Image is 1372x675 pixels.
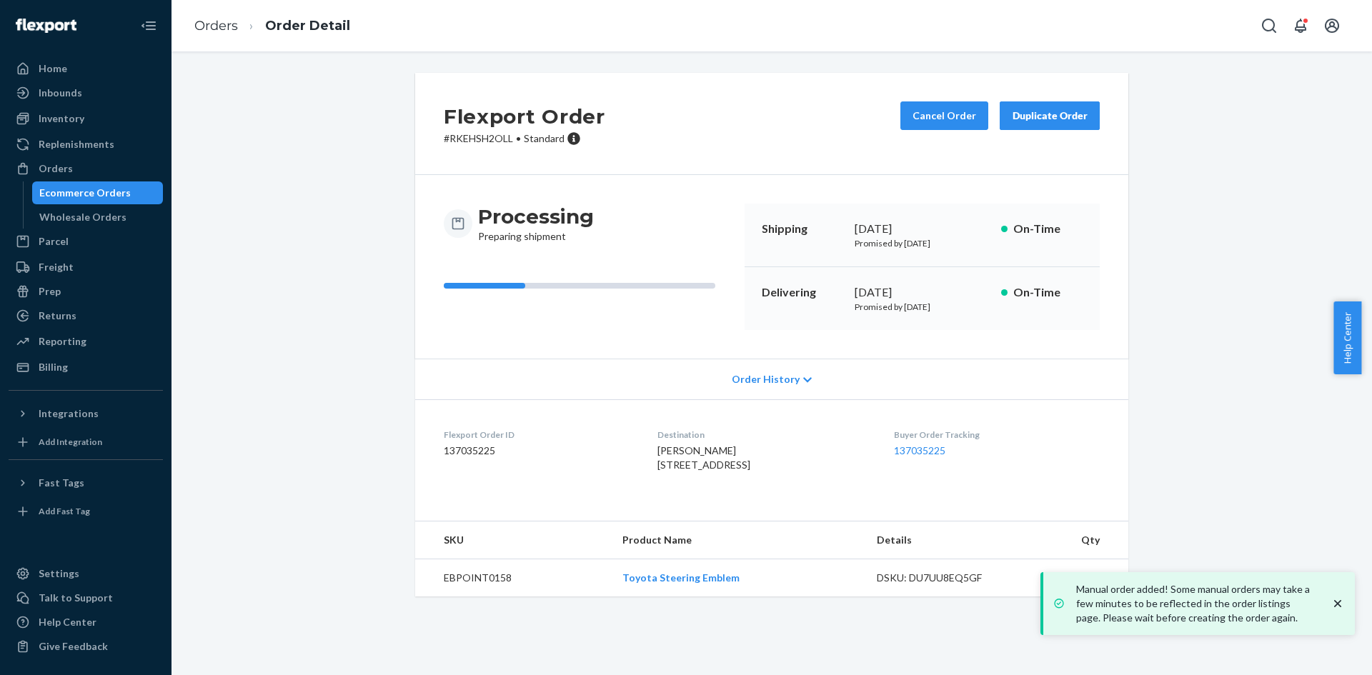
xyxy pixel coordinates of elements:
ol: breadcrumbs [183,5,362,47]
dt: Flexport Order ID [444,429,635,441]
div: Billing [39,360,68,374]
p: Manual order added! Some manual orders may take a few minutes to be reflected in the order listin... [1076,582,1316,625]
button: Fast Tags [9,471,163,494]
button: Open account menu [1318,11,1346,40]
div: Help Center [39,615,96,629]
a: Replenishments [9,133,163,156]
span: Standard [524,132,565,144]
div: Ecommerce Orders [39,186,131,200]
p: Promised by [DATE] [855,301,990,313]
div: Add Integration [39,436,102,448]
button: Help Center [1333,301,1361,374]
th: Product Name [611,521,865,559]
div: Integrations [39,406,99,421]
p: Promised by [DATE] [855,237,990,249]
a: Toyota Steering Emblem [622,571,740,584]
a: Inbounds [9,81,163,104]
h2: Flexport Order [444,101,605,131]
span: • [516,132,521,144]
p: # RKEHSH2OLL [444,131,605,146]
dt: Destination [657,429,870,441]
td: EBPOINT0158 [415,559,611,597]
div: Parcel [39,234,69,249]
a: Help Center [9,611,163,634]
a: Add Fast Tag [9,500,163,523]
a: Prep [9,280,163,303]
div: Wholesale Orders [39,210,126,224]
a: Inventory [9,107,163,130]
dd: 137035225 [444,444,635,458]
a: Ecommerce Orders [32,181,164,204]
a: Parcel [9,230,163,253]
img: Flexport logo [16,19,76,33]
svg: close toast [1331,596,1345,611]
a: 137035225 [894,444,945,456]
div: Settings [39,566,79,581]
span: [PERSON_NAME] [STREET_ADDRESS] [657,444,750,471]
span: Order History [732,372,800,386]
button: Close Navigation [134,11,163,40]
p: On-Time [1013,284,1083,301]
div: Replenishments [39,137,114,151]
a: Freight [9,256,163,279]
div: Freight [39,260,74,274]
div: Reporting [39,334,86,349]
div: Preparing shipment [478,204,594,244]
a: Orders [9,157,163,180]
button: Duplicate Order [1000,101,1100,130]
div: [DATE] [855,221,990,237]
dt: Buyer Order Tracking [894,429,1100,441]
td: 1 [1022,559,1128,597]
th: Qty [1022,521,1128,559]
p: Delivering [762,284,843,301]
a: Add Integration [9,431,163,454]
div: Inbounds [39,86,82,100]
a: Returns [9,304,163,327]
th: Details [865,521,1023,559]
a: Order Detail [265,18,350,34]
div: [DATE] [855,284,990,301]
div: Home [39,61,67,76]
div: Talk to Support [39,591,113,605]
a: Reporting [9,330,163,353]
button: Open notifications [1286,11,1315,40]
button: Integrations [9,402,163,425]
a: Home [9,57,163,80]
button: Open Search Box [1255,11,1283,40]
a: Wholesale Orders [32,206,164,229]
div: Duplicate Order [1012,109,1088,123]
button: Cancel Order [900,101,988,130]
div: Returns [39,309,76,323]
a: Settings [9,562,163,585]
p: On-Time [1013,221,1083,237]
a: Talk to Support [9,586,163,609]
div: Give Feedback [39,639,108,654]
a: Orders [194,18,238,34]
div: Inventory [39,111,84,126]
div: Fast Tags [39,476,84,490]
a: Billing [9,356,163,379]
button: Give Feedback [9,635,163,658]
div: DSKU: DU7UU8EQ5GF [877,571,1011,585]
div: Orders [39,161,73,176]
th: SKU [415,521,611,559]
div: Add Fast Tag [39,505,90,517]
p: Shipping [762,221,843,237]
h3: Processing [478,204,594,229]
div: Prep [39,284,61,299]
